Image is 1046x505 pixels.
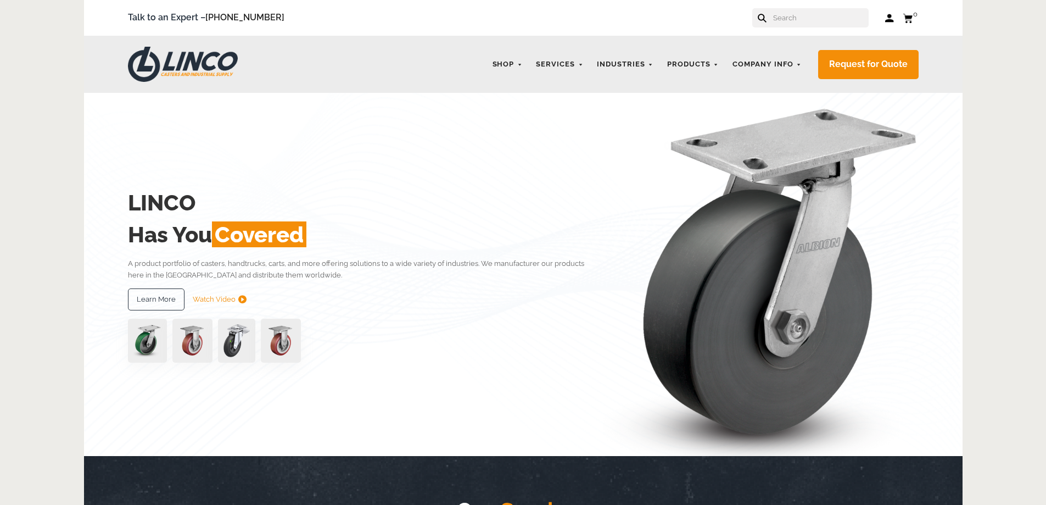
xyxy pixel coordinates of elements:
input: Search [772,8,869,27]
a: Log in [885,13,894,24]
img: pn3orx8a-94725-1-1-.png [128,319,167,363]
p: A product portfolio of casters, handtrucks, carts, and more offering solutions to a wide variety ... [128,258,601,281]
img: linco_caster [603,93,919,456]
h2: LINCO [128,187,601,219]
a: [PHONE_NUMBER] [205,12,284,23]
a: 0 [903,11,919,25]
img: capture-59611-removebg-preview-1.png [172,319,212,363]
img: lvwpp200rst849959jpg-30522-removebg-preview-1.png [218,319,255,363]
span: 0 [913,10,918,18]
a: Request for Quote [818,50,919,79]
a: Watch Video [193,288,247,310]
span: Covered [212,221,306,247]
img: capture-59611-removebg-preview-1.png [261,319,301,363]
a: Company Info [727,54,807,75]
img: LINCO CASTERS & INDUSTRIAL SUPPLY [128,47,238,82]
a: Shop [487,54,528,75]
a: Products [662,54,724,75]
span: Talk to an Expert – [128,10,284,25]
img: subtract.png [238,295,247,303]
h2: Has You [128,219,601,251]
a: Services [530,54,589,75]
a: Industries [591,54,659,75]
a: Learn More [128,288,184,310]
